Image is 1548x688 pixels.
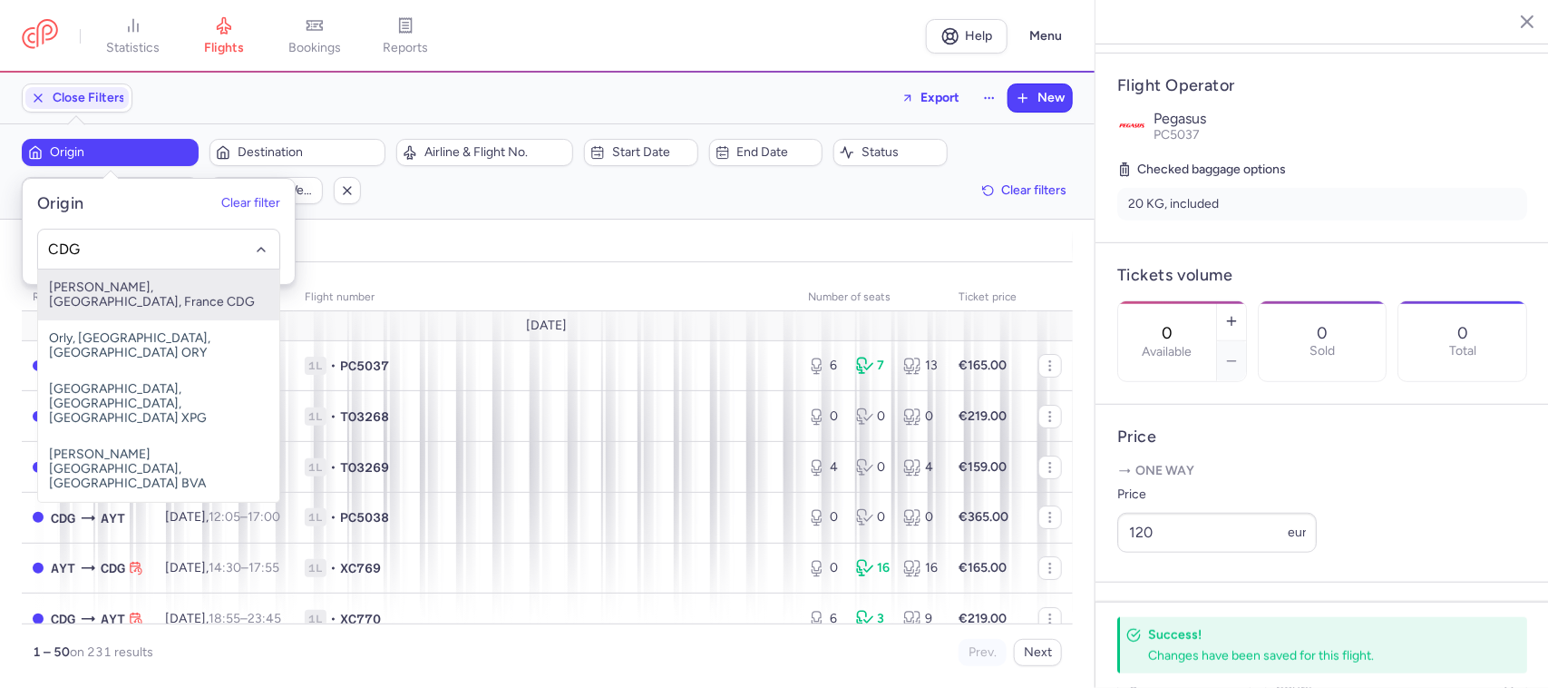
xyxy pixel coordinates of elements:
span: on 231 results [70,644,153,660]
span: AYT [101,609,125,629]
button: Airline & Flight No. [396,139,573,166]
label: Price [1117,484,1317,506]
div: 0 [856,408,890,426]
a: CitizenPlane red outlined logo [22,19,58,53]
span: 1L [305,559,326,577]
span: bookings [288,40,341,56]
button: Status [833,139,948,166]
a: statistics [88,16,179,56]
span: reports [383,40,428,56]
div: 0 [808,408,842,426]
p: Sold [1309,344,1335,359]
p: Pegasus [1154,111,1527,127]
span: TO3268 [340,408,389,426]
strong: €219.00 [959,408,1007,424]
div: 0 [808,559,842,577]
strong: €165.00 [959,358,1007,373]
h5: Origin [37,193,84,214]
label: Available [1142,345,1192,359]
button: Clear filter [221,197,280,211]
div: 7 [856,357,890,375]
th: number of seats [797,284,948,311]
span: Clear filters [1001,183,1066,197]
time: 17:55 [248,560,279,575]
span: AYT [51,558,75,578]
span: • [330,408,336,426]
input: --- [1117,513,1317,553]
a: reports [360,16,451,56]
h4: Flight Operator [1117,75,1527,96]
span: – [209,611,281,626]
span: • [330,458,336,477]
button: Start date [584,139,698,166]
strong: €365.00 [959,509,1008,525]
div: 6 [808,610,842,628]
h5: Checked baggage options [1117,159,1527,181]
span: [DATE] [527,319,568,333]
time: 12:05 [209,509,240,525]
span: 1L [305,357,326,375]
button: Export [890,84,971,113]
span: XC769 [340,559,381,577]
span: 1L [305,610,326,628]
p: 0 [1457,324,1468,342]
span: flights [204,40,244,56]
div: 4 [808,458,842,477]
div: 13 [903,357,937,375]
span: Start date [612,145,692,160]
div: Changes have been saved for this flight. [1148,647,1487,664]
h4: Tickets volume [1117,265,1527,286]
span: PC5037 [1154,127,1200,143]
div: 6 [808,357,842,375]
span: End date [737,145,817,160]
span: statistics [107,40,161,56]
span: CDG [51,609,75,629]
div: 0 [808,508,842,526]
button: Prev. [959,639,1007,666]
span: • [330,357,336,375]
span: Help [966,29,993,43]
th: route [22,284,154,311]
span: Close Filters [53,91,125,105]
time: 23:45 [248,611,281,626]
span: Origin [50,145,192,160]
span: [GEOGRAPHIC_DATA], [GEOGRAPHIC_DATA], [GEOGRAPHIC_DATA] XPG [38,371,279,437]
span: [DATE], [165,560,279,575]
button: Next [1014,639,1062,666]
span: [DATE], [165,509,280,525]
time: 17:00 [248,509,280,525]
span: AYT [101,508,125,528]
span: PC5037 [340,357,389,375]
a: bookings [269,16,360,56]
span: • [330,508,336,526]
time: 18:55 [209,611,240,626]
span: [PERSON_NAME], [GEOGRAPHIC_DATA], France CDG [38,270,279,320]
button: End date [709,139,823,166]
div: 0 [903,408,937,426]
a: flights [179,16,269,56]
span: Orly, [GEOGRAPHIC_DATA], [GEOGRAPHIC_DATA] ORY [38,320,279,371]
span: TO3269 [340,458,389,477]
time: 14:30 [209,560,241,575]
div: 3 [856,610,890,628]
span: – [209,560,279,575]
span: Airline & Flight No. [424,145,567,160]
span: • [330,559,336,577]
span: eur [1288,525,1307,540]
span: Export [920,91,959,104]
strong: 1 – 50 [33,644,70,660]
span: – [209,509,280,525]
div: 0 [856,458,890,477]
span: Status [862,145,941,160]
th: Ticket price [948,284,1027,311]
span: [DATE], [165,611,281,626]
div: 4 [903,458,937,477]
p: 0 [1317,324,1328,342]
span: New [1037,91,1065,105]
span: PC5038 [340,508,389,526]
span: [PERSON_NAME][GEOGRAPHIC_DATA], [GEOGRAPHIC_DATA] BVA [38,437,279,502]
strong: €165.00 [959,560,1007,575]
button: New [1008,84,1072,112]
p: Total [1449,344,1476,359]
button: Menu [1018,19,1073,54]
